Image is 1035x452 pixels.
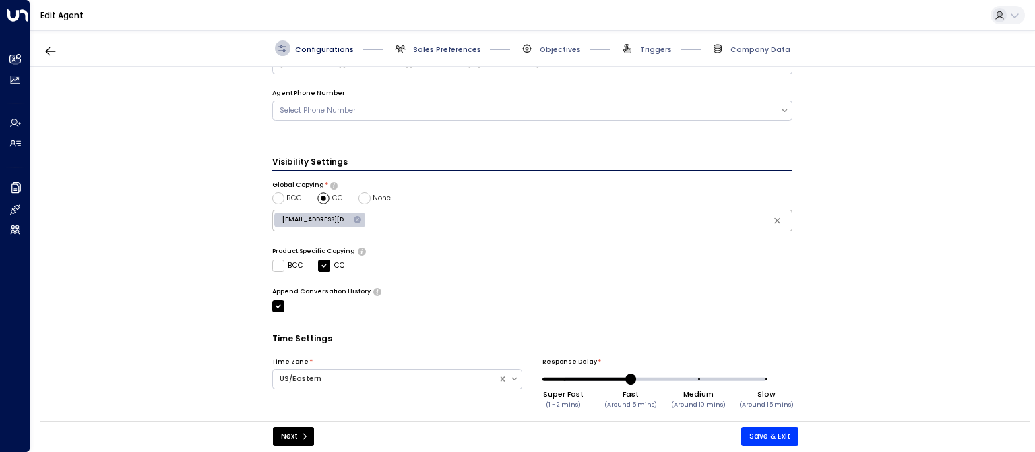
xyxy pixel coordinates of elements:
[272,358,309,367] label: Time Zone
[274,215,357,224] span: [EMAIL_ADDRESS][DOMAIN_NAME]
[332,193,343,204] span: CC
[671,401,726,409] small: (Around 10 mins)
[273,427,314,446] button: Next
[40,9,84,21] a: Edit Agent
[540,45,581,55] span: Objectives
[739,389,794,399] div: Slow
[604,389,657,399] div: Fast
[604,401,657,409] small: (Around 5 mins)
[671,389,726,399] div: Medium
[272,333,793,347] h3: Time Settings
[741,427,798,446] button: Save & Exit
[739,401,794,409] small: (Around 15 mins)
[272,260,303,272] label: BCC
[274,213,365,228] div: [EMAIL_ADDRESS][DOMAIN_NAME]
[769,213,786,229] button: Clear
[542,358,597,367] label: Response Delay
[272,287,371,297] label: Append Conversation History
[413,45,481,55] span: Sales Preferences
[286,193,302,204] span: BCC
[730,45,790,55] span: Company Data
[373,193,391,204] span: None
[272,156,793,171] h3: Visibility Settings
[272,181,324,190] label: Global Copying
[543,389,584,399] div: Super Fast
[640,45,672,55] span: Triggers
[373,288,381,295] button: Only use if needed, as email clients normally append the conversation history to outgoing emails....
[546,401,581,409] small: (1 - 2 mins)
[272,89,345,98] label: Agent Phone Number
[272,247,355,256] label: Product Specific Copying
[280,105,774,116] div: Select Phone Number
[295,45,354,55] span: Configurations
[318,260,344,272] label: CC
[330,182,338,189] button: Choose whether the agent should include specific emails in the CC or BCC line of all outgoing ema...
[358,248,365,254] button: Determine if there should be product-specific CC or BCC rules for all of the agent’s emails. Sele...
